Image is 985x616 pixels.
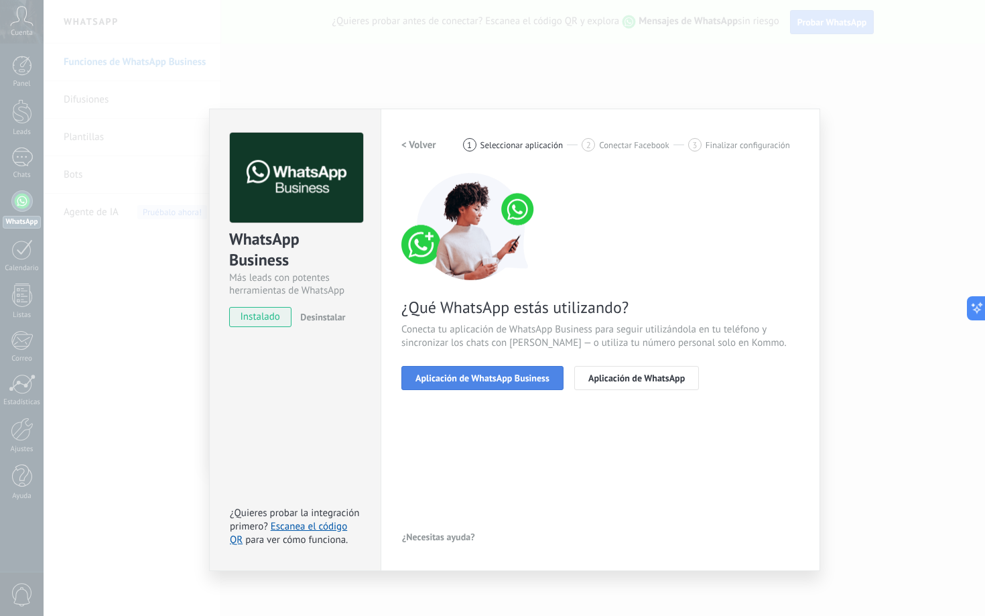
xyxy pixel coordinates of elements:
[245,534,348,546] span: para ver cómo funciona.
[467,139,472,151] span: 1
[229,271,361,297] div: Más leads con potentes herramientas de WhatsApp
[586,139,591,151] span: 2
[230,307,291,327] span: instalado
[401,527,476,547] button: ¿Necesitas ayuda?
[588,373,685,383] span: Aplicación de WhatsApp
[229,229,361,271] div: WhatsApp Business
[401,133,436,157] button: < Volver
[401,297,799,318] span: ¿Qué WhatsApp estás utilizando?
[295,307,345,327] button: Desinstalar
[401,323,799,350] span: Conecta tu aplicación de WhatsApp Business para seguir utilizándola en tu teléfono y sincronizar ...
[402,532,475,542] span: ¿Necesitas ayuda?
[401,139,436,151] h2: < Volver
[599,140,669,150] span: Conectar Facebook
[401,366,564,390] button: Aplicación de WhatsApp Business
[692,139,697,151] span: 3
[480,140,564,150] span: Seleccionar aplicación
[230,507,360,533] span: ¿Quieres probar la integración primero?
[230,520,347,546] a: Escanea el código QR
[574,366,699,390] button: Aplicación de WhatsApp
[706,140,790,150] span: Finalizar configuración
[401,173,542,280] img: connect number
[300,311,345,323] span: Desinstalar
[415,373,549,383] span: Aplicación de WhatsApp Business
[230,133,363,223] img: logo_main.png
